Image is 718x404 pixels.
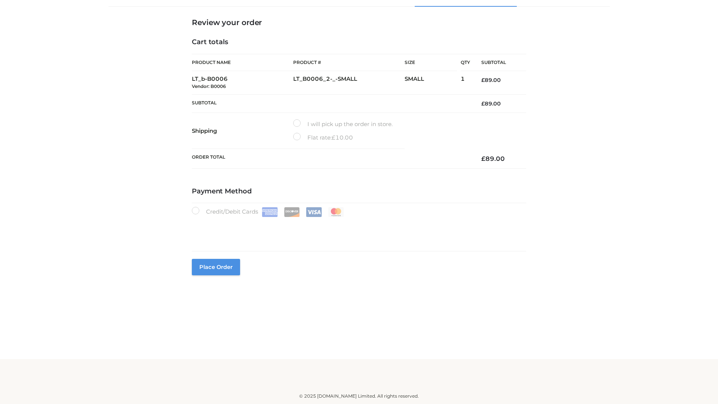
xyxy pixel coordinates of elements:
label: I will pick up the order in store. [293,119,393,129]
span: £ [332,134,335,141]
td: LT_B0006_2-_-SMALL [293,71,405,95]
div: © 2025 [DOMAIN_NAME] Limited. All rights reserved. [111,392,607,400]
th: Product Name [192,54,293,71]
img: Visa [306,207,322,217]
bdi: 89.00 [481,100,501,107]
h3: Review your order [192,18,526,27]
img: Mastercard [328,207,344,217]
h4: Payment Method [192,187,526,196]
th: Subtotal [192,94,470,113]
span: £ [481,100,485,107]
td: 1 [461,71,470,95]
td: LT_b-B0006 [192,71,293,95]
img: Amex [262,207,278,217]
span: £ [481,155,485,162]
button: Place order [192,259,240,275]
h4: Cart totals [192,38,526,46]
small: Vendor: B0006 [192,83,226,89]
label: Flat rate: [293,133,353,143]
th: Shipping [192,113,293,149]
bdi: 89.00 [481,77,501,83]
th: Size [405,54,457,71]
th: Product # [293,54,405,71]
span: £ [481,77,485,83]
th: Qty [461,54,470,71]
td: SMALL [405,71,461,95]
img: Discover [284,207,300,217]
th: Order Total [192,149,470,169]
th: Subtotal [470,54,526,71]
label: Credit/Debit Cards [192,207,345,217]
iframe: Secure payment input frame [190,215,525,243]
bdi: 10.00 [332,134,353,141]
bdi: 89.00 [481,155,505,162]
